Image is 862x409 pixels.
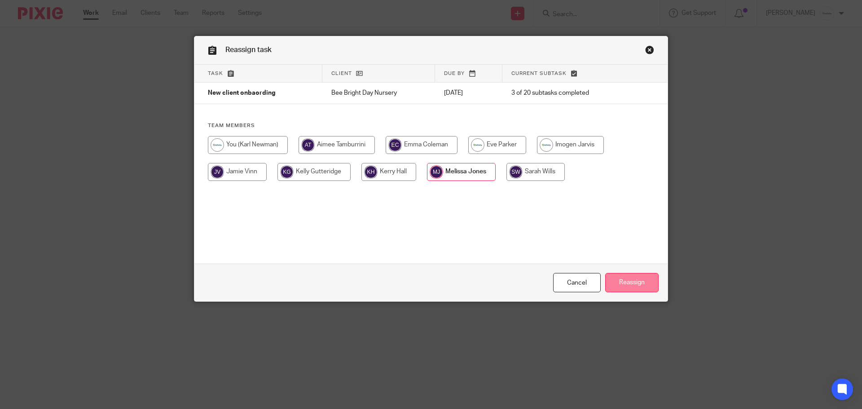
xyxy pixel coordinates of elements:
[511,71,567,76] span: Current subtask
[444,71,465,76] span: Due by
[331,71,352,76] span: Client
[208,122,654,129] h4: Team members
[225,46,272,53] span: Reassign task
[208,90,276,97] span: New client onbaording
[645,45,654,57] a: Close this dialog window
[553,273,601,292] a: Close this dialog window
[605,273,659,292] input: Reassign
[444,88,493,97] p: [DATE]
[502,83,631,104] td: 3 of 20 subtasks completed
[208,71,223,76] span: Task
[331,88,426,97] p: Bee Bright Day Nursery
